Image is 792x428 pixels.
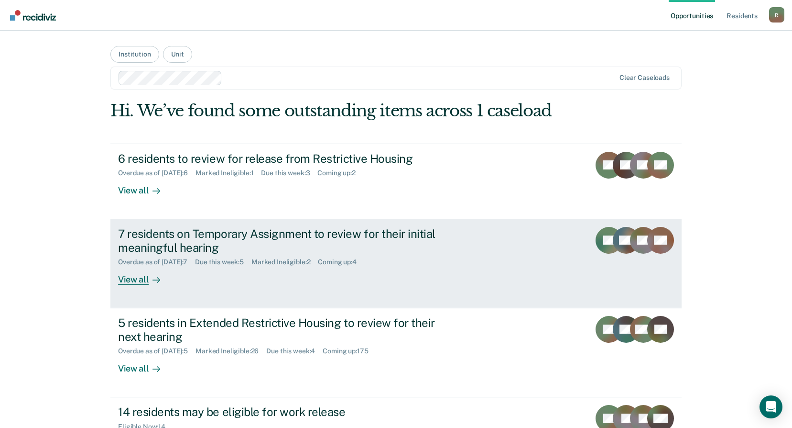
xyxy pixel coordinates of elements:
[266,347,323,355] div: Due this week : 4
[118,316,454,344] div: 5 residents in Extended Restrictive Housing to review for their next hearing
[323,347,376,355] div: Coming up : 175
[118,405,454,419] div: 14 residents may be eligible for work release
[261,169,317,177] div: Due this week : 3
[118,152,454,166] div: 6 residents to review for release from Restrictive Housing
[118,355,172,374] div: View all
[118,227,454,255] div: 7 residents on Temporary Assignment to review for their initial meaningful hearing
[118,258,195,266] div: Overdue as of [DATE] : 7
[110,308,682,397] a: 5 residents in Extended Restrictive Housing to review for their next hearingOverdue as of [DATE]:...
[769,7,784,23] div: R
[251,258,318,266] div: Marked Ineligible : 2
[118,347,195,355] div: Overdue as of [DATE] : 5
[110,46,159,63] button: Institution
[195,169,261,177] div: Marked Ineligible : 1
[195,347,266,355] div: Marked Ineligible : 26
[318,258,364,266] div: Coming up : 4
[110,144,682,219] a: 6 residents to review for release from Restrictive HousingOverdue as of [DATE]:6Marked Ineligible...
[163,46,192,63] button: Unit
[10,10,56,21] img: Recidiviz
[317,169,363,177] div: Coming up : 2
[118,266,172,285] div: View all
[195,258,251,266] div: Due this week : 5
[118,177,172,196] div: View all
[118,169,195,177] div: Overdue as of [DATE] : 6
[759,395,782,418] div: Open Intercom Messenger
[110,101,567,121] div: Hi. We’ve found some outstanding items across 1 caseload
[110,219,682,308] a: 7 residents on Temporary Assignment to review for their initial meaningful hearingOverdue as of [...
[769,7,784,23] button: Profile dropdown button
[619,74,670,82] div: Clear caseloads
